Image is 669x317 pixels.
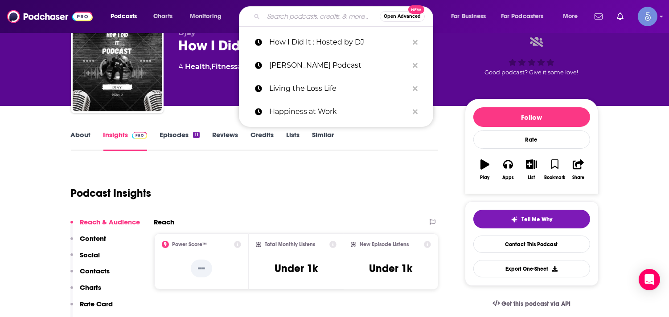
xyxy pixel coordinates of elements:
button: Social [70,251,100,267]
img: Podchaser - Follow, Share and Rate Podcasts [7,8,93,25]
h2: Power Score™ [172,241,207,248]
a: Get this podcast via API [485,293,578,315]
a: Happiness at Work [239,100,433,123]
button: Apps [497,154,520,186]
button: Export One-Sheet [473,260,590,277]
img: Podchaser Pro [132,132,148,139]
img: tell me why sparkle [511,216,518,223]
p: How I Did It : Hosted by DJ [269,31,408,54]
div: Open Intercom Messenger [639,269,660,290]
p: Rate Card [80,300,113,308]
img: User Profile [638,7,657,26]
a: Health [185,62,210,71]
span: Monitoring [190,10,222,23]
button: Contacts [70,267,110,283]
div: Rate [473,130,590,149]
a: Show notifications dropdown [613,9,627,24]
p: -- [191,260,212,277]
div: Bookmark [544,175,565,180]
button: open menu [495,9,557,24]
button: open menu [104,9,148,24]
button: Play [473,154,497,186]
a: Fitness [212,62,238,71]
div: Share [572,175,584,180]
span: For Business [451,10,486,23]
button: Reach & Audience [70,218,140,234]
a: Credits [250,130,274,151]
button: Rate Card [70,300,113,316]
h2: Total Monthly Listens [265,241,315,248]
button: open menu [557,9,589,24]
input: Search podcasts, credits, & more... [263,9,380,24]
a: InsightsPodchaser Pro [103,130,148,151]
a: Show notifications dropdown [591,9,606,24]
span: For Podcasters [501,10,544,23]
span: Logged in as Spiral5-G1 [638,7,657,26]
h3: Under 1k [369,262,413,275]
div: List [528,175,535,180]
span: and [238,62,252,71]
span: Open Advanced [384,14,421,19]
span: Get this podcast via API [501,300,570,308]
button: Follow [473,107,590,127]
div: Good podcast? Give it some love! [465,28,599,84]
a: Similar [312,130,334,151]
button: open menu [445,9,497,24]
p: Living the Loss Life [269,77,408,100]
p: Reach & Audience [80,218,140,226]
button: Charts [70,283,102,300]
img: How I Did It : Hosted by DJ [73,22,162,111]
span: More [563,10,578,23]
p: Happiness at Work [269,100,408,123]
p: Content [80,234,107,243]
a: About [71,130,91,151]
span: Charts [153,10,172,23]
a: Contact This Podcast [473,236,590,253]
div: Play [480,175,489,180]
button: Content [70,234,107,251]
a: Lists [286,130,300,151]
h2: New Episode Listens [360,241,409,248]
button: Show profile menu [638,7,657,26]
p: Contacts [80,267,110,275]
a: How I Did It : Hosted by DJ [239,31,433,54]
h3: Under 1k [275,262,318,275]
span: Tell Me Why [521,216,552,223]
span: New [408,5,424,14]
div: Apps [502,175,514,180]
a: Reviews [212,130,238,151]
div: A podcast [179,61,304,72]
span: Good podcast? Give it some love! [485,69,579,76]
button: Open AdvancedNew [380,11,425,22]
span: , [210,62,212,71]
div: Search podcasts, credits, & more... [247,6,442,27]
button: open menu [184,9,233,24]
button: List [520,154,543,186]
button: Bookmark [543,154,566,186]
button: tell me why sparkleTell Me Why [473,210,590,228]
a: Charts [148,9,178,24]
button: Share [566,154,590,186]
div: 11 [193,132,199,138]
span: Podcasts [111,10,137,23]
h2: Reach [154,218,175,226]
p: Social [80,251,100,259]
p: Julian Dorey Podcast [269,54,408,77]
p: Charts [80,283,102,292]
a: Living the Loss Life [239,77,433,100]
a: Episodes11 [160,130,199,151]
a: [PERSON_NAME] Podcast [239,54,433,77]
h1: Podcast Insights [71,187,152,200]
